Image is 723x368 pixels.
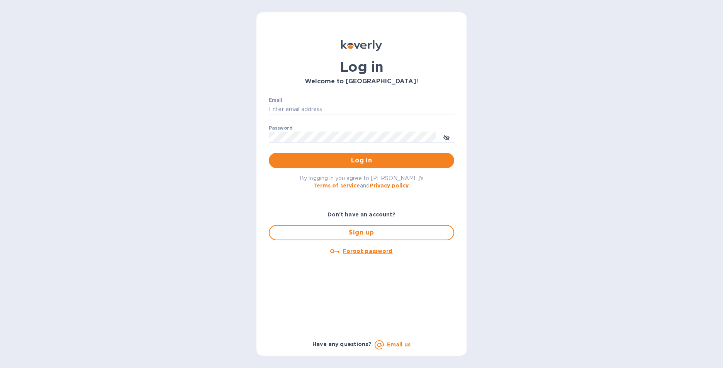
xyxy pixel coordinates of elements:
[269,59,454,75] h1: Log in
[269,98,282,103] label: Email
[343,248,392,254] u: Forgot password
[313,182,360,189] a: Terms of service
[328,211,396,218] b: Don't have an account?
[341,40,382,51] img: Koverly
[269,78,454,85] h3: Welcome to [GEOGRAPHIC_DATA]!
[269,225,454,240] button: Sign up
[275,156,448,165] span: Log in
[269,126,292,130] label: Password
[312,341,372,347] b: Have any questions?
[387,341,411,348] a: Email us
[269,153,454,168] button: Log in
[300,175,424,189] span: By logging in you agree to [PERSON_NAME]'s and .
[439,129,454,145] button: toggle password visibility
[370,182,409,189] a: Privacy policy
[269,104,454,115] input: Enter email address
[276,228,447,237] span: Sign up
